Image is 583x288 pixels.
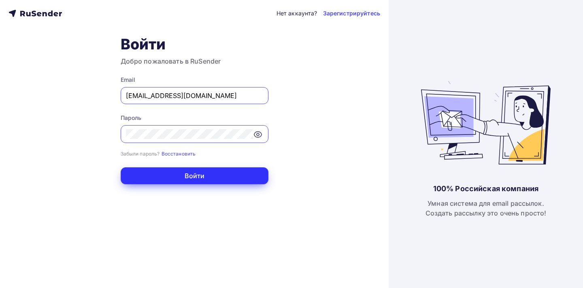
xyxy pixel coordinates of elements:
[162,151,196,157] small: Восстановить
[162,150,196,157] a: Восстановить
[323,9,380,17] a: Зарегистрируйтесь
[121,56,268,66] h3: Добро пожаловать в RuSender
[121,35,268,53] h1: Войти
[121,151,160,157] small: Забыли пароль?
[277,9,317,17] div: Нет аккаунта?
[121,114,268,122] div: Пароль
[121,167,268,184] button: Войти
[121,76,268,84] div: Email
[426,198,547,218] div: Умная система для email рассылок. Создать рассылку это очень просто!
[433,184,538,194] div: 100% Российская компания
[126,91,263,100] input: Укажите свой email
